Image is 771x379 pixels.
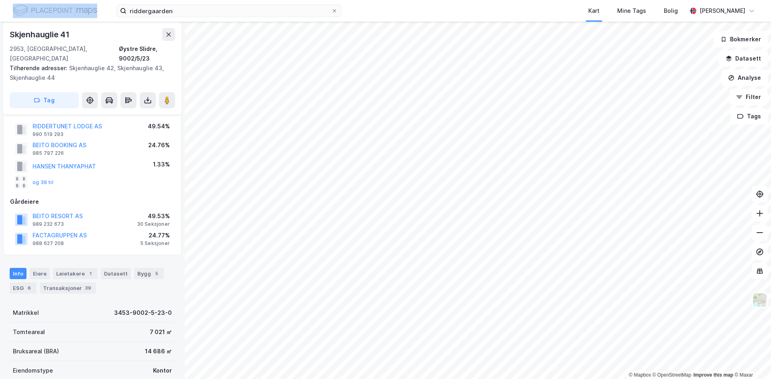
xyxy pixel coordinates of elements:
[33,221,64,227] div: 989 232 673
[588,6,600,16] div: Kart
[140,240,170,247] div: 5 Seksjoner
[13,327,45,337] div: Tomteareal
[137,221,170,227] div: 30 Seksjoner
[719,51,768,67] button: Datasett
[114,308,172,318] div: 3453-9002-5-23-0
[13,347,59,356] div: Bruksareal (BRA)
[25,284,33,292] div: 6
[664,6,678,16] div: Bolig
[10,92,79,108] button: Tag
[153,160,170,169] div: 1.33%
[731,340,771,379] iframe: Chat Widget
[714,31,768,47] button: Bokmerker
[33,240,64,247] div: 988 627 208
[730,108,768,124] button: Tags
[13,4,97,18] img: logo.f888ab2527a4732fd821a326f86c7f29.svg
[13,308,39,318] div: Matrikkel
[752,292,767,308] img: Z
[119,44,175,63] div: Øystre Slidre, 9002/5/23
[693,372,733,378] a: Improve this map
[10,282,37,294] div: ESG
[13,366,53,375] div: Eiendomstype
[137,211,170,221] div: 49.53%
[10,268,27,279] div: Info
[10,197,175,207] div: Gårdeiere
[10,63,169,83] div: Skjenhauglie 42, Skjenhauglie 43, Skjenhauglie 44
[101,268,131,279] div: Datasett
[86,270,94,278] div: 1
[721,70,768,86] button: Analyse
[134,268,164,279] div: Bygg
[148,122,170,131] div: 49.54%
[653,372,691,378] a: OpenStreetMap
[40,282,96,294] div: Transaksjoner
[33,150,64,156] div: 985 797 226
[617,6,646,16] div: Mine Tags
[10,65,69,71] span: Tilhørende adresser:
[150,327,172,337] div: 7 021 ㎡
[629,372,651,378] a: Mapbox
[700,6,745,16] div: [PERSON_NAME]
[10,28,71,41] div: Skjenhauglie 41
[10,44,119,63] div: 2953, [GEOGRAPHIC_DATA], [GEOGRAPHIC_DATA]
[53,268,98,279] div: Leietakere
[148,140,170,150] div: 24.76%
[84,284,93,292] div: 39
[33,131,63,138] div: 990 519 293
[30,268,50,279] div: Eiere
[729,89,768,105] button: Filter
[153,366,172,375] div: Kontor
[126,5,331,17] input: Søk på adresse, matrikkel, gårdeiere, leietakere eller personer
[140,231,170,240] div: 24.77%
[145,347,172,356] div: 14 686 ㎡
[153,270,161,278] div: 5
